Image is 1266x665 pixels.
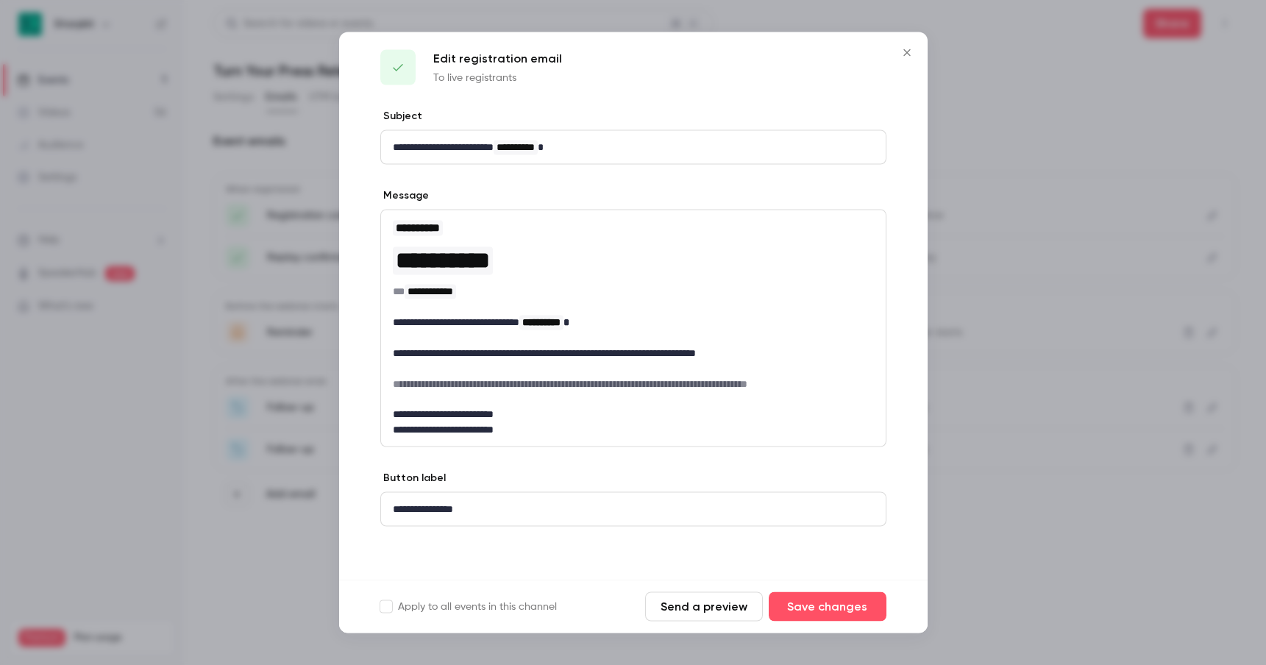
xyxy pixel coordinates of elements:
[380,600,557,614] label: Apply to all events in this channel
[433,71,562,85] p: To live registrants
[380,109,422,124] label: Subject
[381,493,886,526] div: editor
[380,471,446,486] label: Button label
[769,592,886,622] button: Save changes
[892,38,922,68] button: Close
[645,592,763,622] button: Send a preview
[381,210,886,447] div: editor
[380,188,429,203] label: Message
[433,50,562,68] p: Edit registration email
[381,131,886,164] div: editor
